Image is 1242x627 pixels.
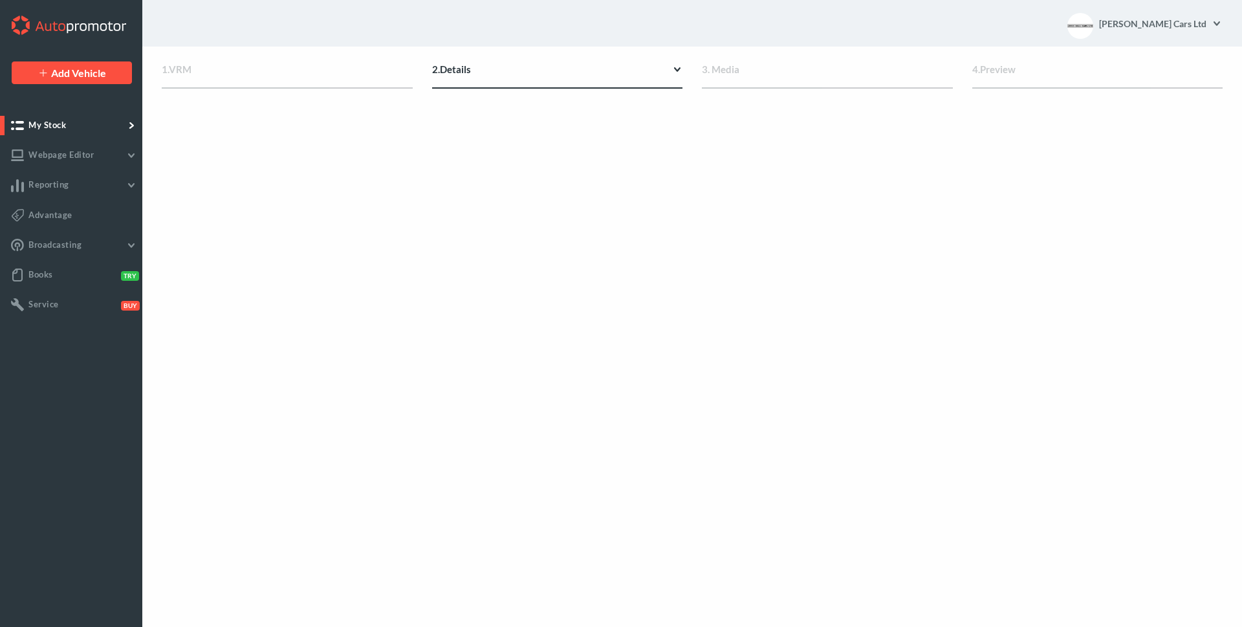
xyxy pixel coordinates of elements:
span: Webpage Editor [28,149,94,160]
div: Preview [972,62,1223,89]
button: Try [118,270,137,280]
span: 4. [972,63,980,75]
span: Add Vehicle [51,67,106,79]
a: Add Vehicle [12,61,132,84]
span: Books [28,269,53,280]
div: Details [432,62,683,89]
button: Buy [118,300,137,310]
span: Try [121,271,139,281]
span: Service [28,299,59,309]
span: Broadcasting [28,239,82,250]
span: Media [712,63,739,75]
span: 1. [162,63,169,75]
a: [PERSON_NAME] Cars Ltd [1098,10,1223,36]
div: VRM [162,62,413,89]
span: Buy [121,301,140,311]
span: My Stock [28,120,66,130]
span: 3. [702,63,710,75]
span: Reporting [28,179,69,190]
span: Advantage [28,210,72,220]
span: 2. [432,63,440,75]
